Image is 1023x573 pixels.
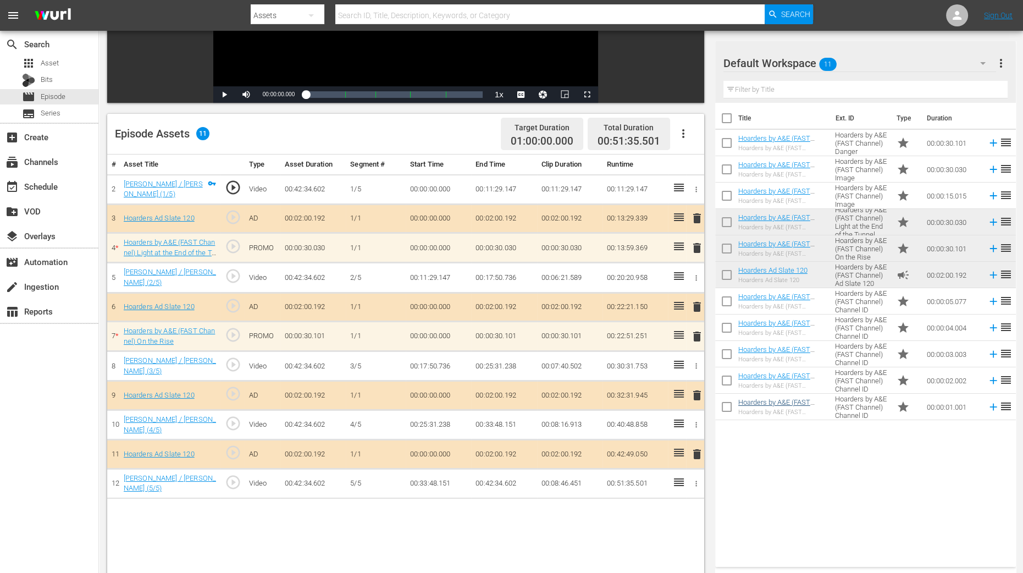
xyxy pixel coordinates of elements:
td: Hoarders by A&E (FAST Channel) Channel ID [831,367,892,394]
th: Type [245,155,280,175]
span: play_circle_outline [225,238,241,255]
td: 00:33:48.151 [471,410,537,440]
span: Channels [5,156,19,169]
svg: Add to Episode [987,163,999,175]
span: play_circle_outline [225,209,241,225]
span: Create [5,131,19,144]
td: AD [245,293,280,322]
th: Duration [920,103,986,134]
th: Runtime [602,155,668,175]
a: Hoarders by A&E (FAST Channel) Light at the End of the Tunnel [738,213,823,238]
td: 7 [107,322,119,351]
span: Bits [41,74,53,85]
td: 00:02:00.192 [537,204,602,233]
span: Promo [897,374,910,387]
td: 00:00:00.000 [406,381,471,410]
td: 1/1 [346,293,406,322]
td: 00:02:00.192 [922,262,983,288]
td: Hoarders by A&E (FAST Channel) Channel ID [831,315,892,341]
td: Video [245,263,280,293]
td: 00:00:05.077 [922,288,983,315]
a: [PERSON_NAME] / [PERSON_NAME] (2/5) [124,268,216,286]
a: Hoarders by A&E (FAST Channel) On the Rise [124,327,215,345]
span: reorder [999,321,1013,334]
td: 00:00:01.001 [922,394,983,420]
td: Video [245,469,280,498]
button: Mute [235,86,257,103]
td: 1/1 [346,322,406,351]
th: Asset Duration [280,155,346,175]
span: reorder [999,215,1013,228]
td: 00:00:03.003 [922,341,983,367]
td: 9 [107,381,119,410]
button: Fullscreen [576,86,598,103]
td: 00:00:30.030 [471,233,537,263]
td: 00:00:30.101 [471,322,537,351]
td: 1/1 [346,440,406,469]
button: more_vert [994,50,1008,76]
td: 00:02:00.192 [280,440,346,469]
a: Hoarders by A&E (FAST Channel) Danger [738,134,815,151]
td: 00:00:30.101 [922,130,983,156]
span: Promo [897,348,910,361]
span: Ad [897,268,910,282]
div: Hoarders by A&E (FAST Channel) On the Rise [738,250,827,257]
td: 00:02:00.192 [471,381,537,410]
th: Ext. ID [829,103,890,134]
td: 00:00:00.000 [406,233,471,263]
td: 00:00:30.030 [537,233,602,263]
td: 00:02:00.192 [471,293,537,322]
span: delete [690,212,704,225]
td: Hoarders by A&E (FAST Channel) Channel ID [831,394,892,420]
td: AD [245,440,280,469]
td: Hoarders by A&E (FAST Channel) Image [831,156,892,183]
span: Automation [5,256,19,269]
a: Hoarders Ad Slate 120 [124,302,195,311]
svg: Add to Episode [987,322,999,334]
button: delete [690,328,704,344]
svg: Add to Episode [987,190,999,202]
td: 00:42:34.602 [280,410,346,440]
td: 00:25:31.238 [406,410,471,440]
a: Hoarders by A&E (FAST Channel) Image [738,187,815,203]
a: [PERSON_NAME] / [PERSON_NAME] (1/5) [124,180,203,199]
a: Sign Out [984,11,1013,20]
span: 00:51:35.501 [598,135,660,147]
td: 00:32:31.945 [602,381,668,410]
div: Hoarders by A&E (FAST Channel) Channel ID [738,409,827,416]
div: Hoarders by A&E (FAST Channel) Channel ID [738,382,827,389]
td: 00:33:48.151 [406,469,471,498]
td: 3 [107,204,119,233]
a: [PERSON_NAME] / [PERSON_NAME] (3/5) [124,356,216,375]
td: 00:00:00.000 [406,322,471,351]
span: star [897,400,910,414]
span: Promo [897,216,910,229]
span: Promo [897,136,910,150]
span: Asset [41,58,59,69]
td: PROMO [245,322,280,351]
a: Hoarders by A&E (FAST Channel) Light at the End of the Tunnel [124,238,216,267]
td: 00:00:15.015 [922,183,983,209]
svg: Add to Episode [987,216,999,228]
span: delete [690,448,704,461]
td: 00:02:00.192 [471,204,537,233]
td: 00:08:46.451 [537,469,602,498]
span: star [897,295,910,308]
button: delete [690,388,704,404]
td: 00:42:34.602 [280,263,346,293]
span: play_circle_outline [225,356,241,373]
td: 00:51:35.501 [602,469,668,498]
th: Asset Title [119,155,221,175]
span: Series [41,108,60,119]
span: Promo [897,242,910,255]
td: 10 [107,410,119,440]
span: Promo [897,189,910,202]
td: 00:02:00.192 [537,381,602,410]
div: Total Duration [598,120,660,135]
td: 00:08:16.913 [537,410,602,440]
span: 00:00:00.000 [263,91,295,97]
td: AD [245,381,280,410]
div: Hoarders by A&E (FAST Channel) Image [738,197,827,205]
div: Hoarders by A&E (FAST Channel) Channel ID [738,329,827,337]
th: Type [890,103,920,134]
